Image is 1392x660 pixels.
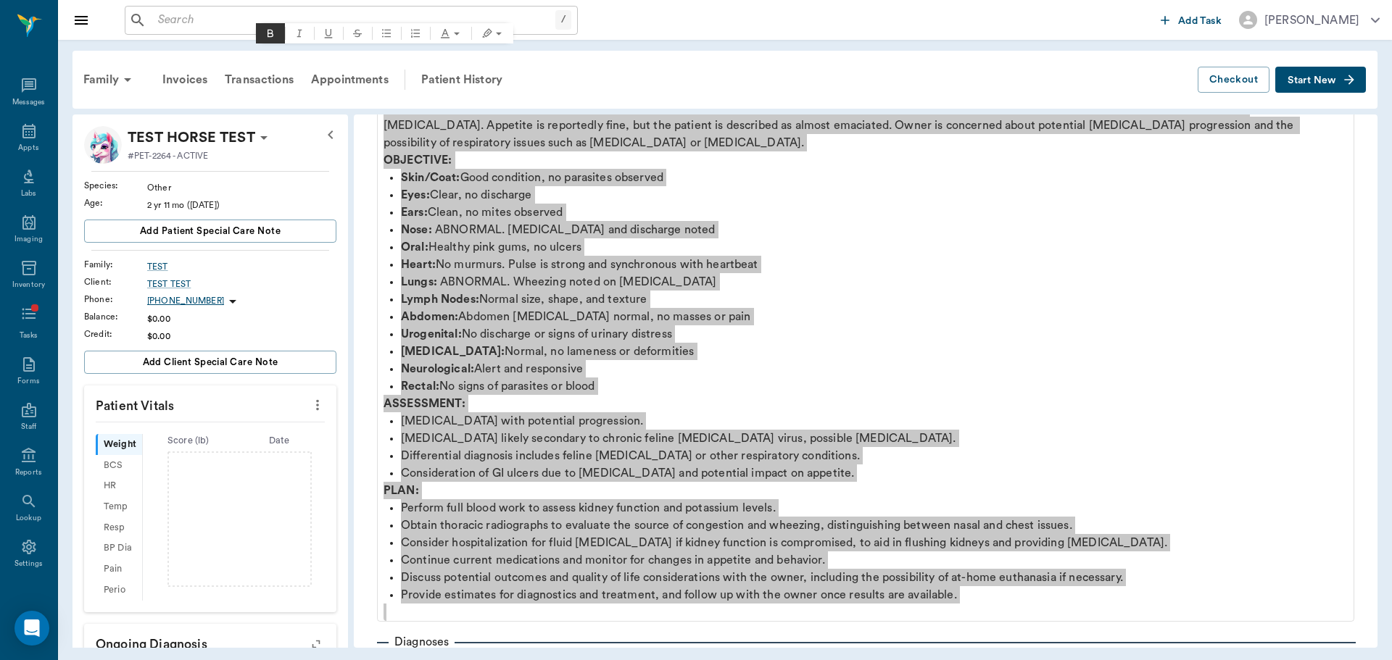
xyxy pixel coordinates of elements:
p: Diagnoses [389,633,455,651]
strong: [MEDICAL_DATA]: [401,346,505,357]
button: more [306,393,329,417]
div: Inventory [12,280,45,291]
p: #PET-2264 - ACTIVE [128,149,208,162]
p: [MEDICAL_DATA] likely secondary to chronic feline [MEDICAL_DATA] virus, possible [MEDICAL_DATA]. [401,430,1348,447]
img: Profile Image [84,126,122,164]
div: [PERSON_NAME] [1264,12,1359,29]
a: TEST [147,260,336,273]
button: Start New [1275,67,1366,93]
button: Bold [256,23,285,43]
p: Good condition, no parasites observed [401,169,1348,186]
span: ABNORMAL. [MEDICAL_DATA] and discharge noted [435,224,716,235]
button: Add Task [1155,7,1227,33]
p: [PHONE_NUMBER] [147,295,224,307]
strong: Lungs: [401,276,437,288]
strong: Ears: [401,206,428,218]
div: Credit : [84,327,147,341]
p: Normal size, shape, and texture [401,291,1348,308]
div: Staff [21,422,36,433]
strong: Heart: [401,259,436,270]
button: Add client Special Care Note [84,351,336,374]
div: Messages [12,97,46,108]
a: Patient History [413,62,511,97]
div: BCS [96,455,142,476]
div: Species : [84,179,147,192]
p: No murmurs. Pulse is strong and synchronous with heartbeat [401,256,1348,273]
button: [PERSON_NAME] [1227,7,1391,33]
div: Client : [84,275,147,288]
div: Pain [96,559,142,580]
strong: OBJECTIVE: [384,154,452,166]
div: Resp [96,517,142,538]
div: $0.00 [147,330,336,343]
p: Patient Vitals [84,385,336,422]
p: Consideration of GI ulcers due to [MEDICAL_DATA] and potential impact on appetite. [401,464,1348,482]
div: Tasks [20,330,38,341]
div: Family : [84,258,147,271]
button: Add patient Special Care Note [84,220,336,243]
p: Discuss potential outcomes and quality of life considerations with the owner, including the possi... [401,569,1348,586]
p: Ongoing diagnosis [84,624,336,660]
div: Appts [18,143,38,154]
strong: ASSESSMENT: [384,398,465,409]
p: Provide estimates for diagnostics and treatment, and follow up with the owner once results are av... [401,586,1348,603]
div: Reports [15,467,42,478]
div: Phone : [84,293,147,306]
div: Open Intercom Messenger [14,611,49,646]
span: Italic (⌃I) [285,23,314,43]
strong: Nose: [401,224,432,235]
div: Family [75,62,145,97]
p: Clean, no mites observed [401,204,1348,221]
div: Perio [96,580,142,601]
button: Text color [431,23,471,43]
a: Invoices [154,62,216,97]
span: Bold (⌃B) [256,23,285,43]
p: TEST HORSE TEST [128,126,255,149]
div: Balance : [84,310,147,323]
p: No discharge or signs of urinary distress [401,325,1348,343]
span: Bulleted list (⌃⇧8) [372,23,401,43]
div: Date [233,434,325,448]
p: Healthy pink gums, no ulcers [401,238,1348,256]
button: Strikethrough [343,23,372,43]
input: Search [152,10,555,30]
span: ABNORMAL. Wheezing noted on [MEDICAL_DATA] [440,276,716,288]
a: TEST TEST [147,277,336,291]
div: Other [147,181,336,194]
span: Add patient Special Care Note [140,223,281,239]
button: Text highlight [472,23,513,43]
div: Score ( lb ) [143,434,234,448]
strong: Rectal: [401,380,439,392]
p: No signs of parasites or blood [401,377,1348,395]
span: Add client Special Care Note [143,354,278,370]
span: Ordered list (⌃⇧9) [401,23,430,43]
div: 2 yr 11 mo ([DATE]) [147,199,336,212]
div: Weight [96,434,142,455]
strong: Lymph Nodes: [401,293,479,305]
button: Ordered list [401,23,430,43]
button: Underline [314,23,343,43]
div: / [555,10,571,30]
button: Italic [285,23,314,43]
p: Continue current medications and monitor for changes in appetite and behavior. [401,551,1348,569]
div: Forms [17,376,39,387]
a: Appointments [302,62,397,97]
div: Age : [84,196,147,209]
a: Transactions [216,62,302,97]
button: Checkout [1198,67,1269,93]
p: Differential diagnosis includes feline [MEDICAL_DATA] or other respiratory conditions. [401,447,1348,464]
span: Underline (⌃U) [314,23,343,43]
p: Perform full blood work to assess kidney function and potassium levels. [401,499,1348,517]
p: Alert and responsive [401,360,1348,377]
strong: PLAN: [384,485,419,496]
p: Consider hospitalization for fluid [MEDICAL_DATA] if kidney function is compromised, to aid in fl... [401,534,1348,551]
p: Normal, no lameness or deformities [401,343,1348,360]
strong: Skin/Coat: [401,172,460,183]
div: Temp [96,496,142,517]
